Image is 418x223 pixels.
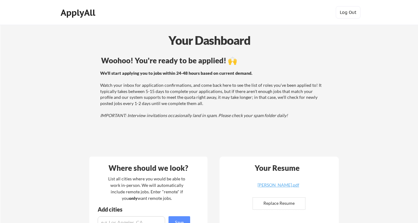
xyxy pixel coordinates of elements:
button: Log Out [336,6,360,19]
a: [PERSON_NAME].pdf [241,183,315,192]
div: Add cities [98,207,192,212]
div: Watch your inbox for application confirmations, and come back here to see the list of roles you'v... [100,70,323,119]
div: [PERSON_NAME].pdf [241,183,315,187]
div: Your Dashboard [1,32,418,49]
strong: We'll start applying you to jobs within 24-48 hours based on current demand. [100,70,252,76]
div: Woohoo! You're ready to be applied! 🙌 [101,57,324,64]
div: List all cities where you would be able to work in-person. We will automatically include remote j... [104,175,189,201]
strong: only [129,196,138,201]
div: ApplyAll [61,7,97,18]
div: Your Resume [246,164,308,172]
em: IMPORTANT: Interview invitations occasionally land in spam. Please check your spam folder daily! [100,113,288,118]
div: Where should we look? [91,164,206,172]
